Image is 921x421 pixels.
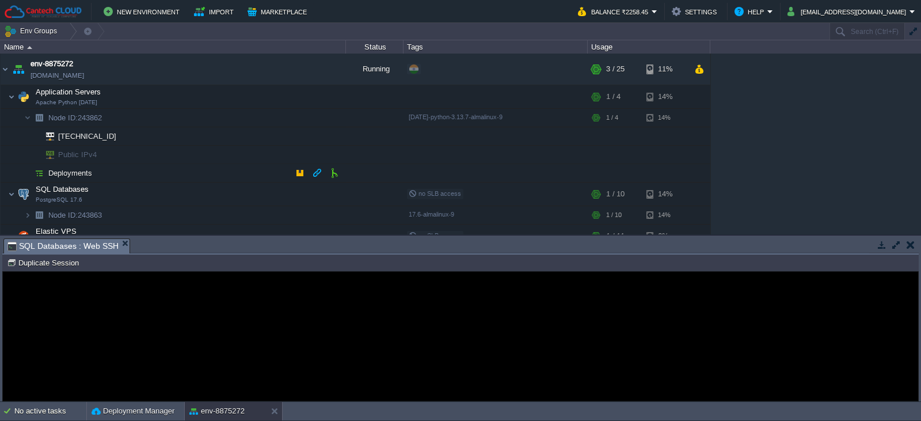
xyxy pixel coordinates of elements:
img: AMDAwAAAACH5BAEAAAAALAAAAAABAAEAAAICRAEAOw== [24,109,31,127]
img: AMDAwAAAACH5BAEAAAAALAAAAAABAAEAAAICRAEAOw== [31,127,38,145]
span: [DATE]-python-3.13.7-almalinux-9 [409,113,503,120]
span: 243862 [47,113,104,123]
img: AMDAwAAAACH5BAEAAAAALAAAAAABAAEAAAICRAEAOw== [38,146,54,164]
div: 14% [646,183,684,206]
div: 14% [646,206,684,224]
span: Elastic VPS [35,226,78,236]
button: Marketplace [248,5,310,18]
div: Usage [588,40,710,54]
div: 3 / 25 [606,54,625,85]
img: AMDAwAAAACH5BAEAAAAALAAAAAABAAEAAAICRAEAOw== [10,54,26,85]
button: Env Groups [4,23,61,39]
img: AMDAwAAAACH5BAEAAAAALAAAAAABAAEAAAICRAEAOw== [31,164,47,182]
span: 17.6-almalinux-9 [409,211,454,218]
img: AMDAwAAAACH5BAEAAAAALAAAAAABAAEAAAICRAEAOw== [8,225,15,248]
div: 1 / 10 [606,183,625,206]
span: Application Servers [35,87,102,97]
img: AMDAwAAAACH5BAEAAAAALAAAAAABAAEAAAICRAEAOw== [38,127,54,145]
div: 1 / 4 [606,109,618,127]
img: AMDAwAAAACH5BAEAAAAALAAAAAABAAEAAAICRAEAOw== [31,146,38,164]
div: No active tasks [14,402,86,420]
button: New Environment [104,5,183,18]
div: 14% [646,85,684,108]
img: AMDAwAAAACH5BAEAAAAALAAAAAABAAEAAAICRAEAOw== [31,206,47,224]
span: no SLB access [409,232,461,239]
img: AMDAwAAAACH5BAEAAAAALAAAAAABAAEAAAICRAEAOw== [24,164,31,182]
div: 1 / 11 [606,225,625,248]
span: SQL Databases : Web SSH [7,239,119,253]
span: Node ID: [48,211,78,219]
span: [TECHNICAL_ID] [57,127,118,145]
img: AMDAwAAAACH5BAEAAAAALAAAAAABAAEAAAICRAEAOw== [16,225,32,248]
div: 1 / 10 [606,206,622,224]
button: Settings [672,5,720,18]
span: Apache Python [DATE] [36,99,97,106]
a: Public IPv4 [57,150,98,159]
a: Deployments [47,168,94,178]
button: env-8875272 [189,405,245,417]
img: AMDAwAAAACH5BAEAAAAALAAAAAABAAEAAAICRAEAOw== [8,183,15,206]
button: Deployment Manager [92,405,174,417]
img: AMDAwAAAACH5BAEAAAAALAAAAAABAAEAAAICRAEAOw== [27,46,32,49]
div: 11% [646,54,684,85]
img: Cantech Cloud [4,5,82,19]
a: [DOMAIN_NAME] [31,70,84,81]
span: Public IPv4 [57,146,98,164]
a: Elastic VPS [35,227,78,236]
button: [EMAIL_ADDRESS][DOMAIN_NAME] [787,5,909,18]
img: AMDAwAAAACH5BAEAAAAALAAAAAABAAEAAAICRAEAOw== [16,85,32,108]
span: no SLB access [409,190,461,197]
img: AMDAwAAAACH5BAEAAAAALAAAAAABAAEAAAICRAEAOw== [31,109,47,127]
span: Node ID: [48,113,78,122]
div: 1 / 4 [606,85,621,108]
a: [TECHNICAL_ID] [57,132,118,141]
button: Balance ₹2258.45 [578,5,652,18]
img: AMDAwAAAACH5BAEAAAAALAAAAAABAAEAAAICRAEAOw== [16,183,32,206]
button: Duplicate Session [7,257,82,268]
div: Status [347,40,403,54]
a: Application ServersApache Python [DATE] [35,88,102,96]
a: env-8875272 [31,58,73,70]
div: Name [1,40,345,54]
img: AMDAwAAAACH5BAEAAAAALAAAAAABAAEAAAICRAEAOw== [8,85,15,108]
span: PostgreSQL 17.6 [36,196,82,203]
a: Node ID:243863 [47,210,104,220]
span: SQL Databases [35,184,90,194]
button: Help [734,5,767,18]
div: Tags [404,40,587,54]
a: Node ID:243862 [47,113,104,123]
div: 14% [646,109,684,127]
button: Import [194,5,237,18]
div: Running [346,54,404,85]
a: SQL DatabasesPostgreSQL 17.6 [35,185,90,194]
div: 6% [646,225,684,248]
span: 243863 [47,210,104,220]
img: AMDAwAAAACH5BAEAAAAALAAAAAABAAEAAAICRAEAOw== [24,206,31,224]
img: AMDAwAAAACH5BAEAAAAALAAAAAABAAEAAAICRAEAOw== [1,54,10,85]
